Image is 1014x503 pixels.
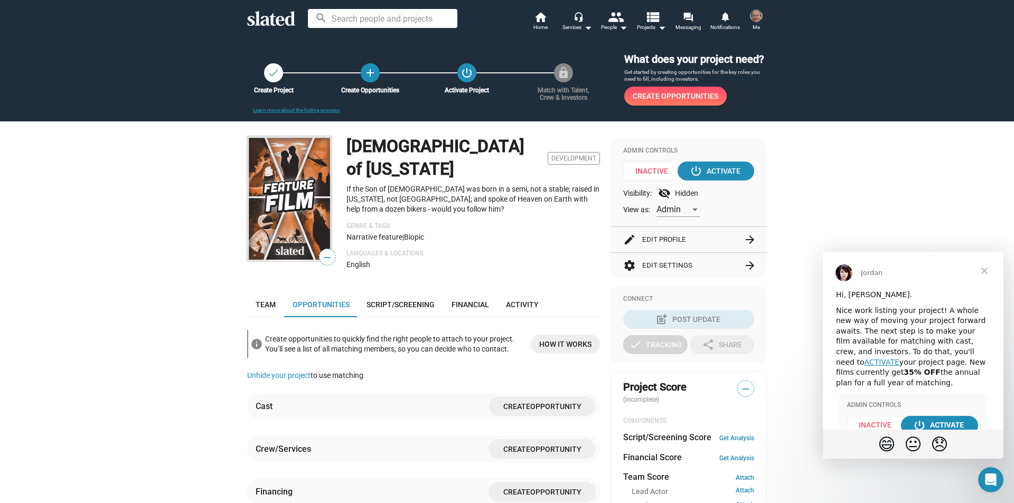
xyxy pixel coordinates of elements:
span: Create [503,402,530,411]
span: Narrative feature [346,233,402,241]
mat-icon: check [267,67,280,79]
span: Opportunities [293,300,350,309]
mat-icon: people [608,9,623,24]
a: Financial [443,292,497,317]
p: Genre & Tags [346,222,600,231]
span: — [320,251,335,264]
dt: Script/Screening Score [623,432,711,443]
span: Admin [656,204,681,214]
p: Get started by creating opportunities for the key roles you need to fill, including investors. [624,69,767,83]
p: If the Son of [DEMOGRAPHIC_DATA] was born in a semi, not a stable; raised in [US_STATE], not [GEO... [346,184,600,214]
div: Tracking [629,335,682,354]
a: Get Analysis [719,434,754,442]
dt: Team Score [623,471,669,482]
mat-icon: power_settings_new [690,165,702,177]
span: Opportunity [530,445,581,453]
mat-icon: visibility_off [658,187,671,200]
span: Financial [452,300,489,309]
div: Crew/Services [256,443,311,454]
mat-icon: notifications [720,11,730,21]
mat-icon: add [364,67,377,79]
span: Create Opportunities [633,87,718,106]
a: More Info about opportunities [531,335,600,354]
span: English [346,260,370,269]
a: Home [522,11,559,34]
button: Projects [633,11,670,34]
div: Create opportunities to quickly find the right people to attach to your project. You’ll see a lis... [265,332,522,356]
mat-icon: share [702,338,715,351]
div: Connect [623,295,754,303]
span: Projects [637,21,666,34]
div: Admin Controls [623,147,754,155]
mat-icon: home [534,11,547,23]
button: Share [690,335,754,354]
a: Messaging [670,11,707,34]
img: Carl Wergyn [750,10,763,22]
div: Post Update [658,310,720,329]
span: Inactive [623,162,687,181]
button: CreateOpportunity [489,482,596,501]
button: Activate Project [457,63,476,82]
mat-icon: view_list [645,9,660,24]
a: Opportunities [284,292,358,317]
div: People [601,21,627,34]
dt: Financial Score [623,452,682,463]
span: (incomplete) [623,396,661,403]
mat-icon: info [250,338,263,350]
button: Carl WergynMe [744,7,769,35]
button: Edit Profile [623,227,754,252]
a: Attach [736,474,754,481]
a: Create Opportunities [624,87,727,106]
div: Services [562,21,592,34]
div: COMPONENTS [623,417,754,425]
button: Post Update [623,310,754,329]
mat-icon: edit [623,233,636,246]
span: Script/Screening [367,300,435,309]
a: Create Opportunities [361,63,380,82]
div: Create Project [239,87,308,94]
a: Activity [497,292,547,317]
span: Opportunity [530,402,581,411]
mat-icon: arrow_forward [744,233,756,246]
mat-icon: forum [683,12,693,22]
mat-icon: settings [623,259,636,272]
span: Opportunity [530,488,581,497]
div: Activate Project [432,87,502,94]
button: Tracking [623,335,688,354]
button: Edit Settings [623,253,754,278]
button: Activate [678,162,754,181]
a: Attach [736,487,754,497]
div: Visibility: Hidden [623,187,754,200]
mat-icon: arrow_drop_down [617,21,630,34]
span: Create [503,445,530,453]
a: Unhide your project [247,371,311,379]
div: Share [702,335,742,354]
h3: What does your project need? [624,52,767,67]
span: Project Score [623,380,687,394]
input: Search people and projects [308,9,457,28]
span: | [402,233,404,241]
div: to use matching [247,371,600,381]
mat-icon: arrow_drop_down [581,21,594,34]
mat-icon: power_settings_new [461,67,473,79]
div: Create Opportunities [335,87,405,94]
a: Team [247,292,284,317]
span: Development [548,152,600,165]
span: Team [256,300,276,309]
span: Notifications [710,21,740,34]
iframe: Intercom live chat message [823,252,1003,459]
mat-icon: check [629,338,642,351]
img: Jesus of Nebraska [247,136,332,261]
div: Cast [256,401,273,412]
a: Script/Screening [358,292,443,317]
span: Home [533,21,548,34]
span: View as: [623,205,650,215]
